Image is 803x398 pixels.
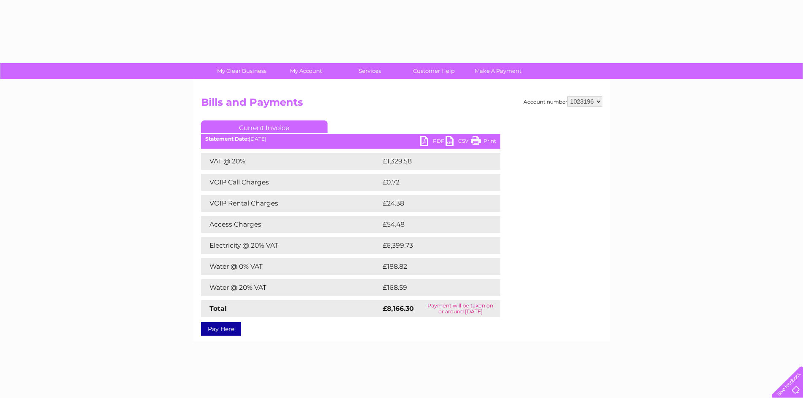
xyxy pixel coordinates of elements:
[209,305,227,313] strong: Total
[383,305,414,313] strong: £8,166.30
[381,174,481,191] td: £0.72
[205,136,249,142] b: Statement Date:
[201,258,381,275] td: Water @ 0% VAT
[201,237,381,254] td: Electricity @ 20% VAT
[335,63,405,79] a: Services
[446,136,471,148] a: CSV
[201,136,500,142] div: [DATE]
[201,195,381,212] td: VOIP Rental Charges
[463,63,533,79] a: Make A Payment
[471,136,496,148] a: Print
[201,279,381,296] td: Water @ 20% VAT
[271,63,341,79] a: My Account
[201,120,328,133] a: Current Invoice
[421,300,500,317] td: Payment will be taken on or around [DATE]
[381,258,485,275] td: £188.82
[524,96,602,107] div: Account number
[399,63,469,79] a: Customer Help
[381,153,487,170] td: £1,329.58
[381,195,483,212] td: £24.38
[201,174,381,191] td: VOIP Call Charges
[381,216,484,233] td: £54.48
[201,153,381,170] td: VAT @ 20%
[201,322,241,336] a: Pay Here
[207,63,277,79] a: My Clear Business
[381,279,485,296] td: £168.59
[201,216,381,233] td: Access Charges
[420,136,446,148] a: PDF
[381,237,487,254] td: £6,399.73
[201,96,602,112] h2: Bills and Payments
